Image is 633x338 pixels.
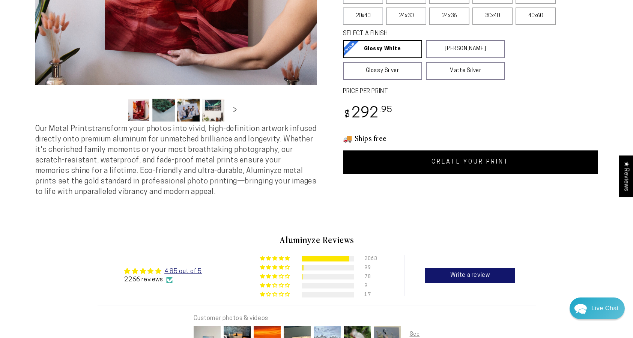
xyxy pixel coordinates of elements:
span: Our Metal Prints transform your photos into vivid, high-definition artwork infused directly onto ... [35,125,317,196]
div: 4% (99) reviews with 4 star rating [260,265,291,270]
label: 40x60 [516,8,556,25]
h2: Aluminyze Reviews [98,233,536,246]
label: 20x40 [343,8,383,25]
span: Re:amaze [80,214,101,219]
p: Your order has been canceled. [25,84,146,91]
button: Slide left [109,102,125,118]
div: 2063 [364,256,373,261]
a: 4.85 out of 5 [164,269,202,275]
div: 91% (2063) reviews with 5 star rating [260,256,291,261]
span: $ [344,110,350,120]
label: 30x40 [472,8,513,25]
a: Glossy White [343,40,422,58]
div: 0% (9) reviews with 2 star rating [260,283,291,288]
span: Away until [DATE] [56,38,103,43]
img: fba842a801236a3782a25bbf40121a09 [25,76,32,83]
button: Slide right [227,102,243,118]
div: 9 [364,283,373,288]
a: Leave A Message [50,226,110,238]
div: Click to open Judge.me floating reviews tab [619,155,633,197]
img: John [70,11,90,31]
label: 24x30 [386,8,426,25]
a: CREATE YOUR PRINT [343,150,598,174]
img: Marie J [54,11,74,31]
a: Glossy Silver [343,62,422,80]
button: Load image 2 in gallery view [152,99,175,122]
label: 24x36 [429,8,469,25]
div: 1% (17) reviews with 1 star rating [260,292,291,297]
legend: SELECT A FINISH [343,30,487,38]
label: PRICE PER PRINT [343,87,598,96]
span: We run on [57,215,102,219]
div: 17 [364,292,373,297]
div: Customer photos & videos [194,314,431,323]
div: Contact Us Directly [591,297,619,319]
img: Helga [86,11,105,31]
div: 3% (78) reviews with 3 star rating [260,274,291,279]
div: Recent Conversations [15,62,144,69]
div: Average rating is 4.85 stars [124,267,201,276]
button: Load image 3 in gallery view [177,99,200,122]
h3: 🚚 Ships free [343,133,598,143]
button: Load image 4 in gallery view [202,99,224,122]
div: 78 [364,274,373,279]
div: Chat widget toggle [570,297,625,319]
sup: .95 [379,106,393,114]
div: 99 [364,265,373,270]
a: [PERSON_NAME] [426,40,505,58]
img: Verified Checkmark [166,277,173,283]
a: Matte Silver [426,62,505,80]
div: [DATE] [132,77,146,83]
div: 2266 reviews [124,276,201,284]
a: Write a review [425,268,515,283]
bdi: 292 [343,107,393,121]
button: Load image 1 in gallery view [128,99,150,122]
div: [PERSON_NAME] [34,76,132,83]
